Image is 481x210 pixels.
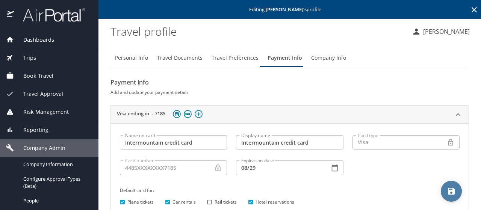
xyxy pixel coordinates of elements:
[441,181,462,202] button: save
[15,8,85,22] img: airportal-logo.png
[23,175,89,190] span: Configure Approval Types (Beta)
[110,88,469,96] h6: Add and update your payment details
[157,53,203,63] span: Travel Documents
[256,199,294,205] span: Hotel reservations
[268,53,302,63] span: Payment Info
[120,186,460,194] h6: Default card for:
[115,53,148,63] span: Personal Info
[14,90,63,98] span: Travel Approval
[236,135,343,150] input: Ex. My corporate card
[421,27,470,36] p: [PERSON_NAME]
[14,108,69,116] span: Risk Management
[409,25,473,38] button: [PERSON_NAME]
[173,110,181,118] img: car
[110,20,406,43] h1: Travel profile
[311,53,346,63] span: Company Info
[236,160,323,175] input: MM/YY
[352,135,447,150] div: Visa
[14,126,48,134] span: Reporting
[101,7,479,12] p: Editing profile
[195,110,203,118] img: plane
[7,8,15,22] img: icon-airportal.png
[14,54,36,62] span: Trips
[111,106,469,124] div: Visa ending in ...7185
[127,199,154,205] span: Plane tickets
[117,110,165,119] h2: Visa ending in ...7185
[184,110,192,118] img: hotel
[14,72,53,80] span: Book Travel
[266,6,307,13] strong: [PERSON_NAME] 's
[172,199,196,205] span: Car rentals
[23,161,89,168] span: Company Information
[215,199,237,205] span: Rail tickets
[23,197,89,204] span: People
[212,53,259,63] span: Travel Preferences
[110,76,469,88] h2: Payment info
[110,49,469,67] div: Profile
[14,36,54,44] span: Dashboards
[14,144,65,152] span: Company Admin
